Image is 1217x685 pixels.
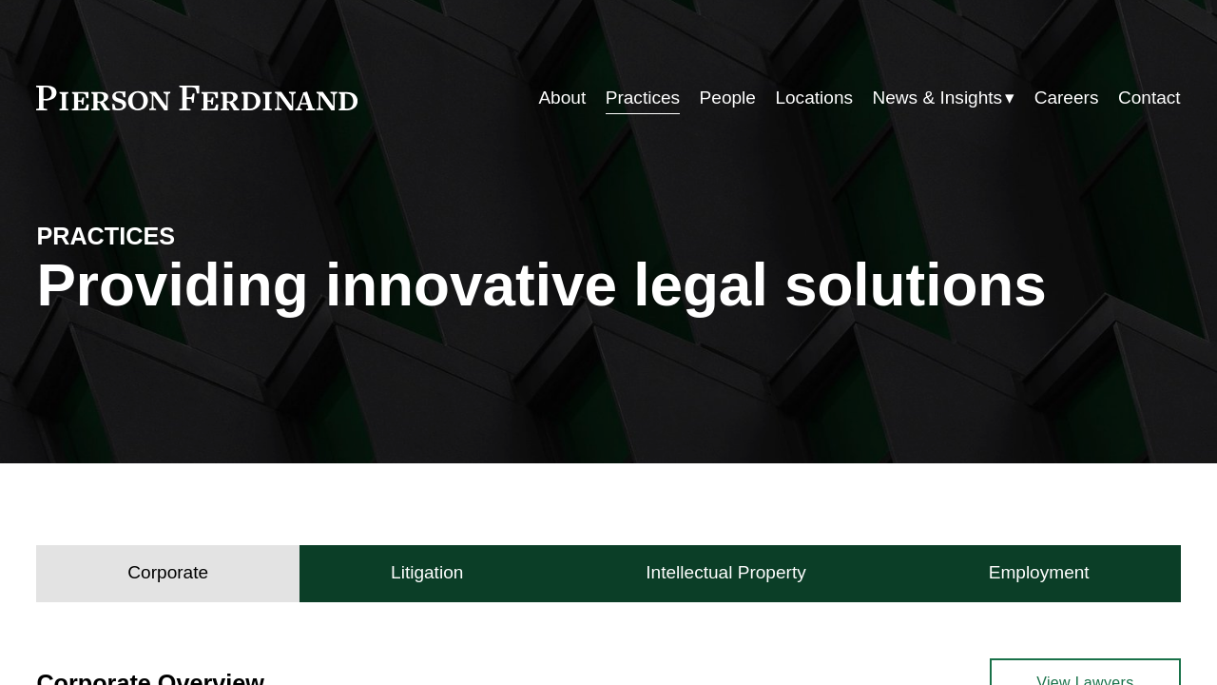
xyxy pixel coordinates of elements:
a: About [538,80,586,116]
a: People [700,80,756,116]
a: Contact [1118,80,1181,116]
a: Careers [1034,80,1099,116]
h4: PRACTICES [36,221,322,251]
h1: Providing innovative legal solutions [36,251,1180,319]
a: Practices [606,80,680,116]
a: Locations [775,80,853,116]
h4: Intellectual Property [646,561,805,584]
h4: Employment [989,561,1090,584]
a: folder dropdown [872,80,1014,116]
h4: Corporate [127,561,208,584]
h4: Litigation [391,561,463,584]
span: News & Insights [872,82,1002,114]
